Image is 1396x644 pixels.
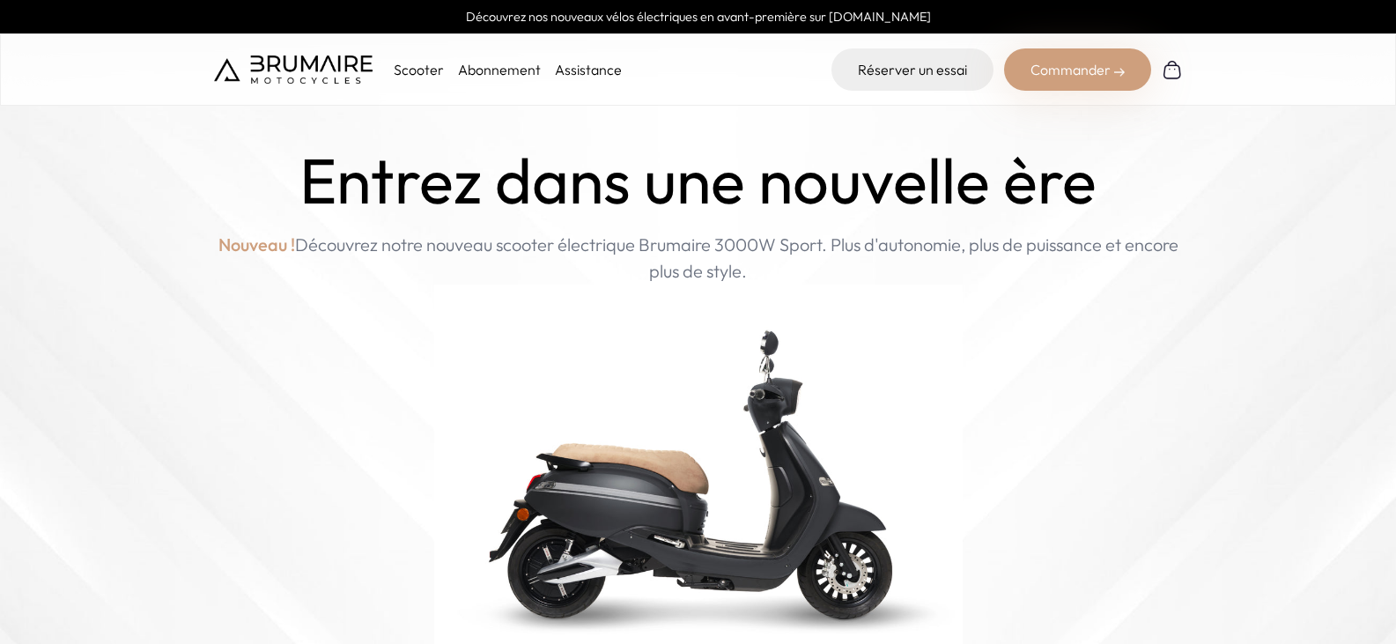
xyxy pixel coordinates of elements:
[214,56,373,84] img: Brumaire Motocycles
[458,61,541,78] a: Abonnement
[831,48,993,91] a: Réserver un essai
[394,59,444,80] p: Scooter
[218,232,295,258] span: Nouveau !
[299,144,1097,218] h1: Entrez dans une nouvelle ère
[1162,59,1183,80] img: Panier
[1114,67,1125,78] img: right-arrow-2.png
[555,61,622,78] a: Assistance
[214,232,1183,285] p: Découvrez notre nouveau scooter électrique Brumaire 3000W Sport. Plus d'autonomie, plus de puissa...
[1004,48,1151,91] div: Commander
